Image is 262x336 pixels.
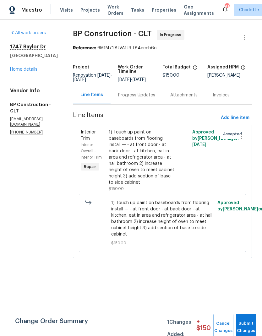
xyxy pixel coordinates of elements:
[192,143,206,147] span: [DATE]
[218,112,252,124] button: Add line item
[221,114,249,122] span: Add line item
[192,130,239,147] span: Approved by [PERSON_NAME] on
[80,7,100,13] span: Projects
[225,4,229,10] div: 61
[73,73,112,82] span: -
[131,8,144,12] span: Tasks
[73,30,152,37] span: BP Construction - CLT
[97,73,111,78] span: [DATE]
[73,78,86,82] span: [DATE]
[193,65,198,73] span: The total cost of line items that have been proposed by Opendoor. This sum includes line items th...
[111,200,213,237] span: 1) Touch up paint on baseboards from flooring install — - at front door - at back door - at kitch...
[118,92,155,98] div: Progress Updates
[81,143,102,159] span: Interior Overall - Interior Trim
[152,7,176,13] span: Properties
[10,31,46,35] a: All work orders
[80,92,103,98] div: Line Items
[73,45,252,51] div: 6M1M728JVA1J9-f84eecb6c
[213,92,230,98] div: Invoices
[207,73,252,78] div: [PERSON_NAME]
[170,92,198,98] div: Attachments
[73,65,89,69] h5: Project
[184,4,214,16] span: Geo Assignments
[73,73,112,82] span: Renovation
[133,78,146,82] span: [DATE]
[73,46,96,50] b: Reference:
[118,65,163,74] h5: Work Order Timeline
[118,78,131,82] span: [DATE]
[241,65,246,73] span: The hpm assigned to this work order.
[162,73,179,78] span: $150.00
[21,7,42,13] span: Maestro
[10,101,58,114] h5: BP Construction - CLT
[160,32,184,38] span: In Progress
[109,129,175,186] div: 1) Touch up paint on baseboards from flooring install — - at front door - at back door - at kitch...
[239,7,259,13] span: Charlotte
[81,130,96,141] span: Interior Trim
[10,88,58,94] h4: Vendor Info
[223,131,244,137] span: Accepted
[111,240,213,246] span: $150.00
[109,187,124,191] span: $150.00
[118,78,146,82] span: -
[73,112,218,124] span: Line Items
[81,164,99,170] span: Repair
[60,7,73,13] span: Visits
[107,4,123,16] span: Work Orders
[10,67,37,72] a: Home details
[162,65,191,69] h5: Total Budget
[207,65,239,69] h5: Assigned HPM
